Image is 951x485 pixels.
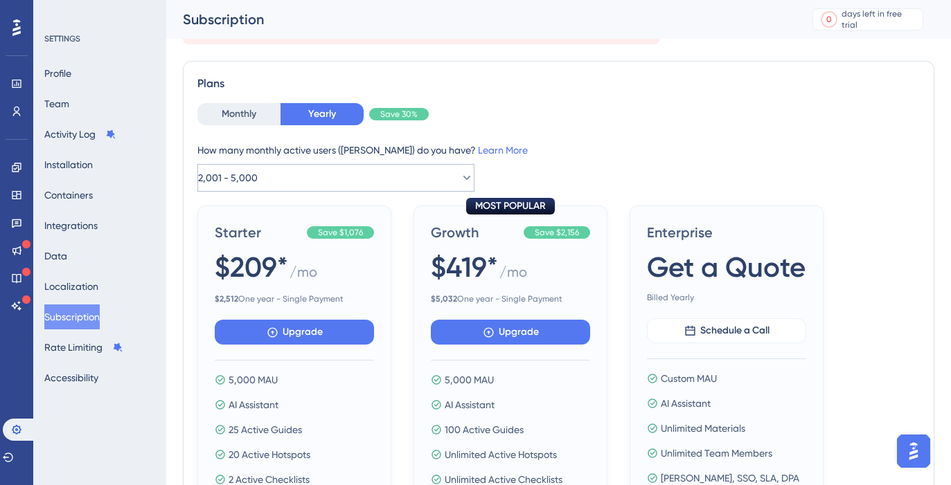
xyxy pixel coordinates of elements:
span: Save $2,156 [535,227,579,238]
button: Localization [44,274,98,299]
span: $209* [215,248,288,286]
span: / mo [290,262,317,288]
button: Upgrade [431,320,590,345]
button: Installation [44,152,93,177]
span: Unlimited Team Members [661,445,772,461]
span: One year - Single Payment [215,293,374,304]
button: Activity Log [44,122,116,147]
b: $ 2,512 [215,294,238,304]
span: 100 Active Guides [445,421,524,438]
button: Yearly [281,103,364,125]
div: Plans [197,75,920,92]
button: Team [44,91,69,116]
button: Integrations [44,213,98,238]
span: Schedule a Call [700,322,770,339]
span: AI Assistant [661,395,711,412]
span: Save $1,076 [318,227,363,238]
span: One year - Single Payment [431,293,590,304]
span: Get a Quote [647,248,806,286]
div: Subscription [183,10,778,29]
span: 25 Active Guides [229,421,302,438]
span: Enterprise [647,223,806,242]
div: SETTINGS [44,33,157,44]
span: AI Assistant [445,396,495,413]
span: 20 Active Hotspots [229,446,310,463]
span: Upgrade [283,324,323,340]
button: Profile [44,61,71,86]
button: Subscription [44,304,100,329]
span: Growth [431,223,518,242]
span: AI Assistant [229,396,278,413]
iframe: UserGuiding AI Assistant Launcher [893,430,934,472]
button: 2,001 - 5,000 [197,164,474,192]
div: MOST POPULAR [466,198,555,214]
span: Billed Yearly [647,292,806,303]
button: Upgrade [215,320,374,345]
b: $ 5,032 [431,294,457,304]
button: Rate Limiting [44,335,123,360]
button: Schedule a Call [647,318,806,343]
span: 5,000 MAU [229,372,278,388]
span: Upgrade [499,324,539,340]
span: / mo [499,262,527,288]
button: Data [44,244,67,268]
a: Learn More [478,145,528,156]
span: Custom MAU [661,370,717,387]
span: Unlimited Materials [661,420,745,437]
span: Starter [215,223,301,242]
div: 0 [826,14,832,25]
span: 5,000 MAU [445,372,494,388]
div: days left in free trial [842,8,918,30]
span: Unlimited Active Hotspots [445,446,557,463]
div: How many monthly active users ([PERSON_NAME]) do you have? [197,142,920,158]
span: Save 30% [380,109,418,120]
button: Monthly [197,103,281,125]
button: Containers [44,183,93,208]
span: 2,001 - 5,000 [198,170,258,186]
button: Accessibility [44,365,98,390]
span: $419* [431,248,498,286]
